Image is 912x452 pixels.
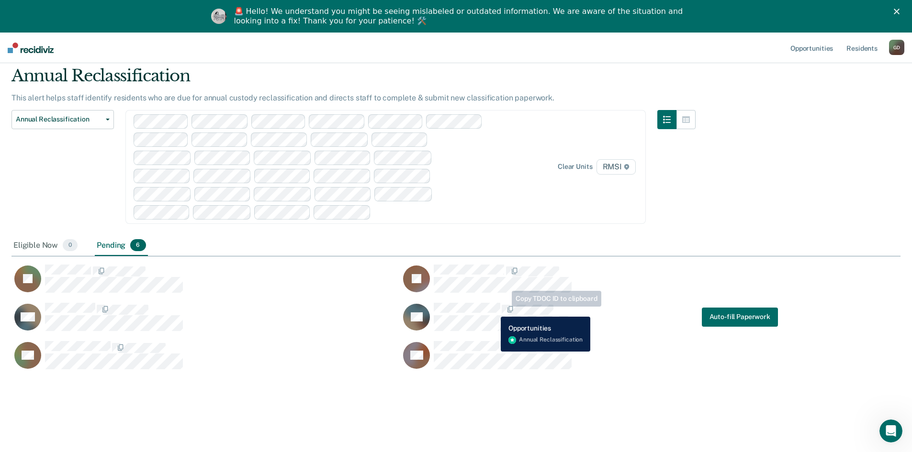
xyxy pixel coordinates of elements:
div: 🚨 Hello! We understand you might be seeing mislabeled or outdated information. We are aware of th... [234,7,686,26]
a: Opportunities [788,33,835,63]
div: CaseloadOpportunityCell-00521180 [11,302,400,341]
div: Annual Reclassification [11,66,696,93]
img: Recidiviz [8,43,54,53]
div: CaseloadOpportunityCell-00619670 [11,264,400,302]
span: Annual Reclassification [16,115,102,123]
div: Eligible Now0 [11,235,79,256]
p: This alert helps staff identify residents who are due for annual custody reclassification and dir... [11,93,554,102]
a: Navigate to form link [702,308,778,327]
span: 6 [130,239,146,252]
span: RMSI [597,159,636,175]
a: Residents [844,33,879,63]
div: G D [889,40,904,55]
div: Close [894,9,903,14]
div: CaseloadOpportunityCell-00607186 [400,264,789,302]
span: 0 [63,239,78,252]
button: Auto-fill Paperwork [702,308,778,327]
iframe: Intercom live chat [879,419,902,442]
div: Clear units [558,163,593,171]
button: Annual Reclassification [11,110,114,129]
img: Profile image for Kim [211,9,226,24]
button: GD [889,40,904,55]
div: CaseloadOpportunityCell-00347034 [400,341,789,379]
div: CaseloadOpportunityCell-00539108 [11,341,400,379]
div: Pending6 [95,235,147,256]
div: CaseloadOpportunityCell-00661501 [400,302,789,341]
